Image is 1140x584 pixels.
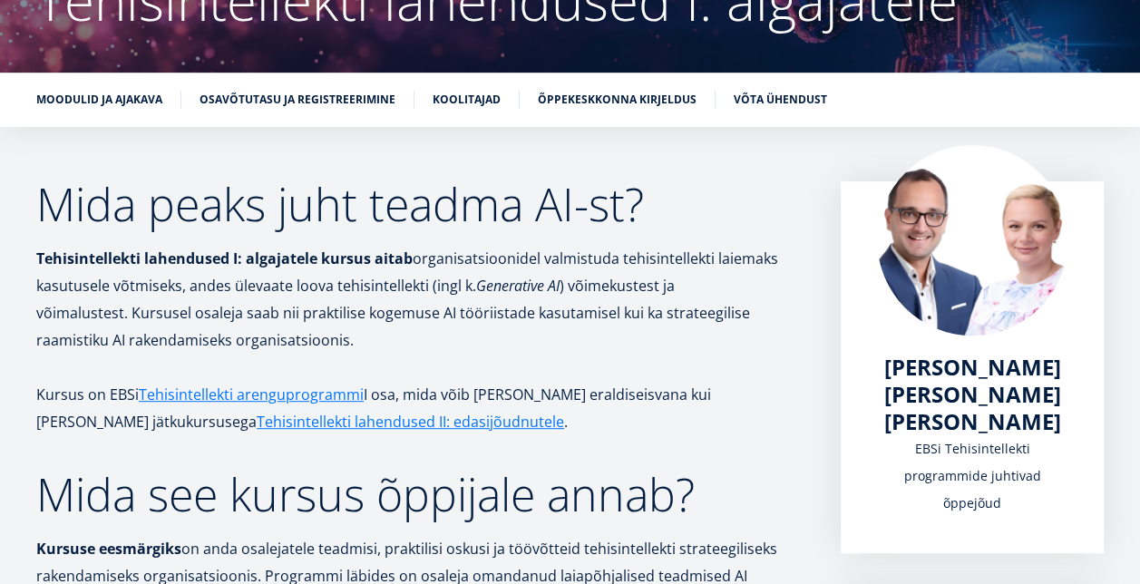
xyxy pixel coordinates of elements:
h2: Mida peaks juht teadma AI-st? [36,181,804,227]
strong: Tehisintellekti lahendused I: algajatele kursus aitab [36,248,413,268]
p: Kursus on EBSi I osa, mida võib [PERSON_NAME] eraldiseisvana kui [PERSON_NAME] jätkukursusega . [36,381,804,435]
a: Koolitajad [433,91,501,109]
em: Generative AI [476,276,560,296]
a: Võta ühendust [734,91,827,109]
div: EBSi Tehisintellekti programmide juhtivad õppejõud [877,435,1067,517]
p: organisatsioonidel valmistuda tehisintellekti laiemaks kasutusele võtmiseks, andes ülevaate loova... [36,245,804,354]
a: Moodulid ja ajakava [36,91,162,109]
strong: Kursuse eesmärgiks [36,539,181,559]
a: Õppekeskkonna kirjeldus [538,91,697,109]
h2: Mida see kursus õppijale annab? [36,472,804,517]
a: [PERSON_NAME] [PERSON_NAME] [PERSON_NAME] [877,354,1067,435]
img: Kristiina Tuisk ja Jarmo Tuisk, EBSi Tehisintellekti programmide koolitajad [877,145,1067,336]
a: Tehisintellekti lahendused II: edasijõudnutele [257,408,564,435]
a: Tehisintellekti arenguprogrammi [139,381,364,408]
span: [PERSON_NAME] [PERSON_NAME] [PERSON_NAME] [884,352,1061,436]
a: Osavõtutasu ja registreerimine [200,91,395,109]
